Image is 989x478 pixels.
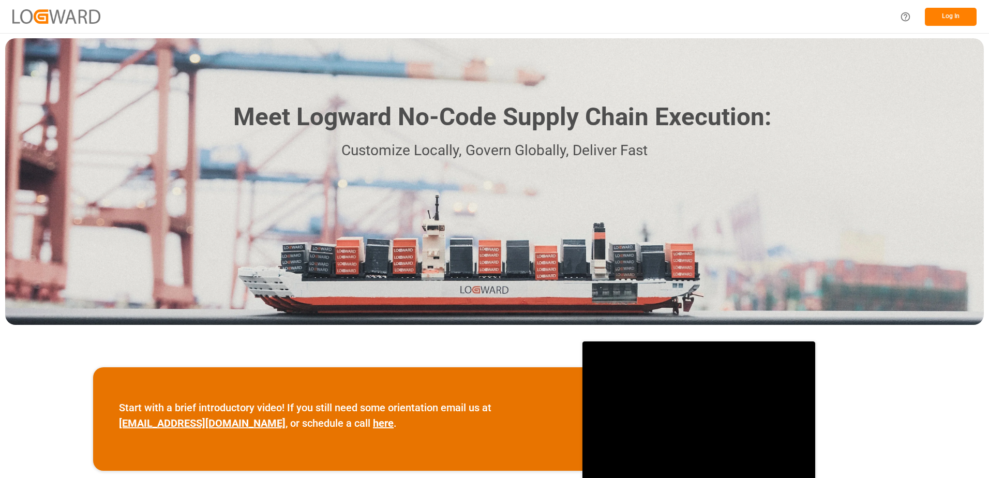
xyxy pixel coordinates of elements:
p: Customize Locally, Govern Globally, Deliver Fast [218,139,771,162]
p: Start with a brief introductory video! If you still need some orientation email us at , or schedu... [119,400,557,431]
button: Log In [925,8,977,26]
button: Help Center [894,5,917,28]
a: here [373,417,394,429]
a: [EMAIL_ADDRESS][DOMAIN_NAME] [119,417,286,429]
img: Logward_new_orange.png [12,9,100,23]
h1: Meet Logward No-Code Supply Chain Execution: [233,99,771,136]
